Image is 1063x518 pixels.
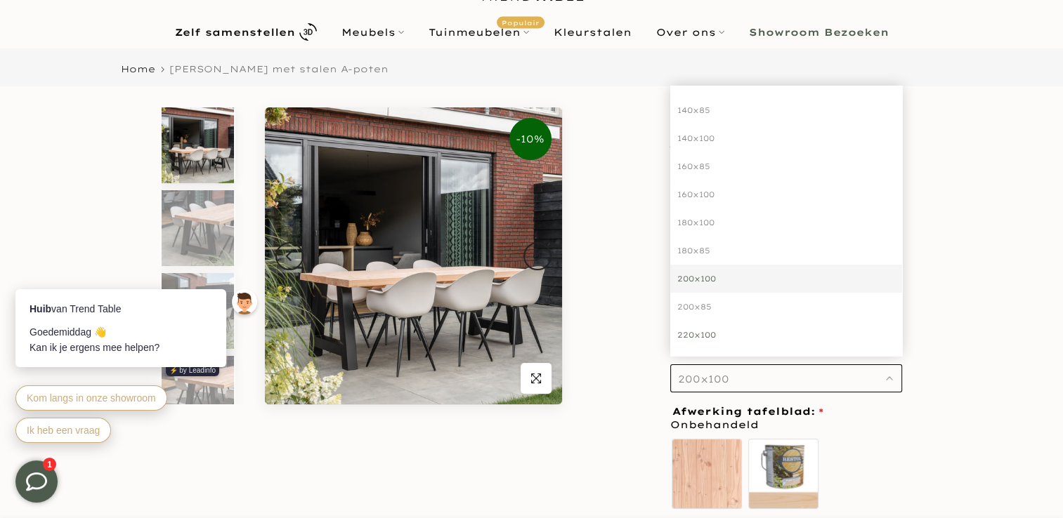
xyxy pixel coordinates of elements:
div: 180x100 [670,208,902,237]
a: Showroom Bezoeken [736,24,901,41]
span: Populair [497,16,544,28]
b: Showroom Bezoeken [749,27,889,37]
div: 140x100 [670,124,902,152]
a: TuinmeubelenPopulair [416,24,541,41]
div: 180x85 [670,237,902,265]
a: Kleurstalen [541,24,644,41]
span: Afwerking tafelblad: [672,406,823,416]
img: Tuintafel douglas met stalen A-poten zwart | Luca tuinstoel sand [162,107,234,183]
button: Next [523,242,552,270]
div: 160x85 [670,152,902,180]
a: Home [121,65,155,74]
div: 200x100 [670,265,902,293]
b: Zelf samenstellen [175,27,295,37]
div: 140x85 [670,96,902,124]
a: Zelf samenstellen [162,20,329,44]
div: 200x85 [670,293,902,321]
span: 200x100 [678,373,729,385]
img: Tuintafel douglas met stalen A-poten zwart | Luca tuinstoel sand [265,107,562,404]
a: Over ons [644,24,736,41]
iframe: toggle-frame [1,446,72,517]
div: 160x100 [670,180,902,208]
span: Onbehandeld [670,416,759,434]
div: 220x100 [670,321,902,349]
span: [PERSON_NAME] met stalen A-poten [169,63,389,74]
button: 200x100 [670,364,902,392]
a: Meubels [329,24,416,41]
iframe: bot-iframe [1,222,275,460]
button: Previous [275,242,304,270]
div: 220x85 [670,349,902,377]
